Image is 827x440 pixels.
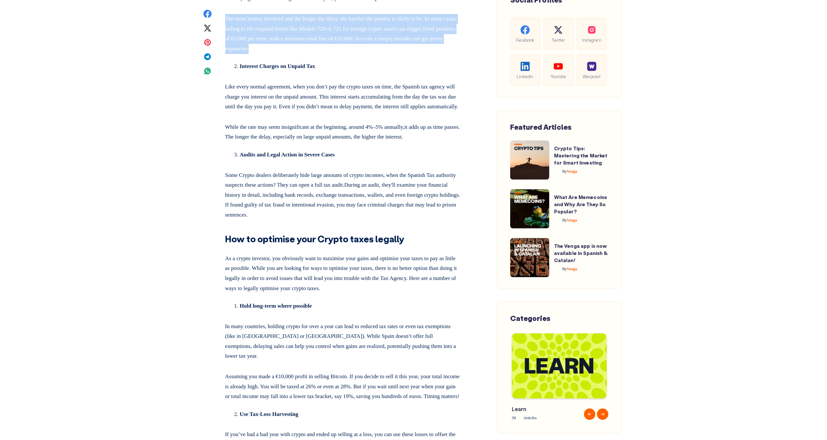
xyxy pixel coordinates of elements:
span: Venga [562,218,577,222]
a: What Are Memecoins and Why Are They So Popular? [554,194,607,215]
p: Some Crypto dealers deliberately hide large amounts of crypto incomes, when the Spanish Tax autho... [225,168,461,220]
a: The Venga app is now available in Spanish & Catalan! [554,243,608,263]
a: ByVenga [554,169,577,173]
span: Venga [562,266,577,271]
p: The more money involved and the longer the delay, the harsher the penalty is likely to be. In som... [225,11,461,54]
a: Twitter [543,18,573,49]
a: ByVenga [554,266,577,271]
p: Assuming you made a €10,000 profit in selling Bitcoin. If you decide to sell it this year, your t... [225,369,461,402]
img: Blog-Tag-Cover---Learn.png [512,333,607,398]
button: Next [597,408,608,420]
img: social-youtube.99db9aba05279f803f3e7a4a838dfb6c.svg [554,62,563,71]
a: ByVenga [554,218,577,222]
span: Warpcast [582,73,601,80]
a: Instagram [577,18,607,49]
span: Categories [510,313,550,323]
img: social-linkedin.be646fe421ccab3a2ad91cb58bdc9694.svg [521,62,530,71]
span: Facebook [515,36,535,44]
span: By [562,218,567,222]
img: social-warpcast.e8a23a7ed3178af0345123c41633f860.png [587,62,596,71]
a: LinkedIn [510,54,540,86]
span: Featured Articles [510,122,572,132]
span: By [562,169,567,173]
p: Like every normal agreement, when you don’t pay the crypto taxes on time, the Spanish tax agency ... [225,79,461,112]
span: LinkedIn [515,73,535,80]
span: Learn [512,405,572,413]
p: In many countries, holding crypto for over a year can lead to reduced tax rates or even tax exemp... [225,319,461,361]
span: Instagram [582,36,601,44]
button: Previous [584,408,595,420]
span: Venga [562,169,577,173]
span: Youtube [549,73,568,80]
strong: Interest Charges on Unpaid Tax [240,63,315,69]
p: While the rate may seem insignificant at the beginning, around 4%–5% annually,it adds up as time ... [225,120,461,142]
strong: How to optimise your Crypto taxes legally [225,233,404,245]
a: Facebook [510,18,540,49]
a: Youtube [543,54,573,86]
strong: Use Tax-Loss Harvesting [240,411,298,417]
strong: Hold long-term where possible [240,303,312,309]
p: As a crypto investor, you obviously want to maximise your gains and optimise your taxes to pay as... [225,251,461,293]
strong: Audits and Legal Action in Severe Cases [240,152,335,158]
span: By [562,266,567,271]
a: Crypto Tips: Mastering the Market for Smart Investing [554,145,608,166]
a: Warpcast [577,54,607,86]
span: 39 Articles [512,414,572,421]
span: Twitter [549,36,568,44]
